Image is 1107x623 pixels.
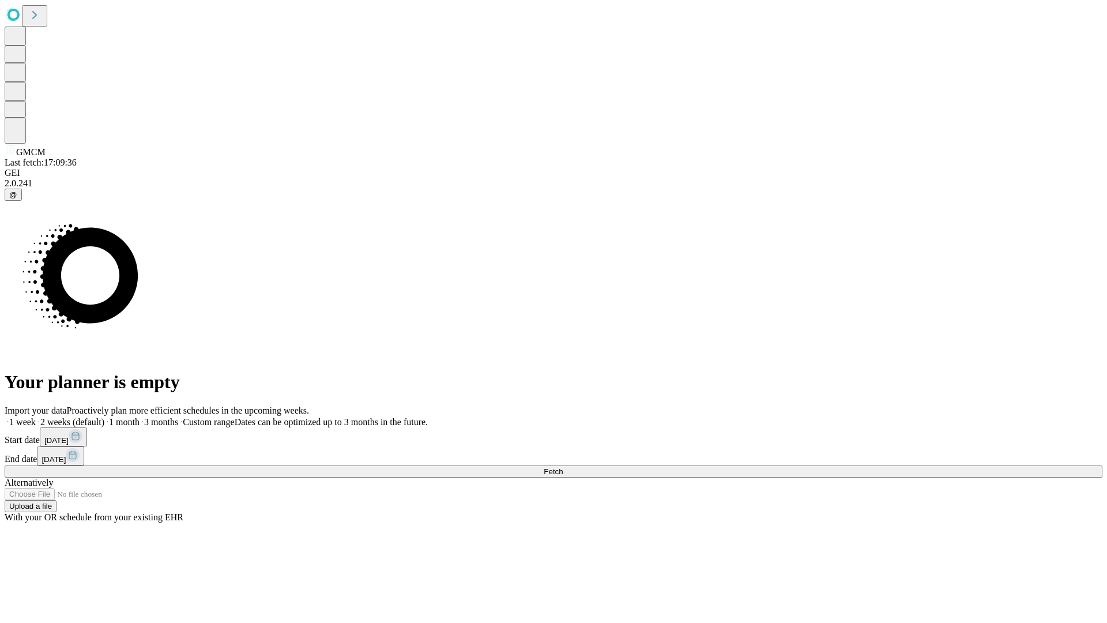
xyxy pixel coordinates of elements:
[5,427,1102,446] div: Start date
[16,147,46,157] span: GMCM
[183,417,234,427] span: Custom range
[544,467,563,476] span: Fetch
[37,446,84,466] button: [DATE]
[5,157,77,167] span: Last fetch: 17:09:36
[5,512,183,522] span: With your OR schedule from your existing EHR
[5,466,1102,478] button: Fetch
[5,168,1102,178] div: GEI
[5,371,1102,393] h1: Your planner is empty
[144,417,178,427] span: 3 months
[9,417,36,427] span: 1 week
[109,417,140,427] span: 1 month
[44,436,69,445] span: [DATE]
[42,455,66,464] span: [DATE]
[5,478,53,487] span: Alternatively
[67,406,309,415] span: Proactively plan more efficient schedules in the upcoming weeks.
[235,417,428,427] span: Dates can be optimized up to 3 months in the future.
[5,178,1102,189] div: 2.0.241
[5,189,22,201] button: @
[5,446,1102,466] div: End date
[9,190,17,199] span: @
[5,406,67,415] span: Import your data
[5,500,57,512] button: Upload a file
[40,417,104,427] span: 2 weeks (default)
[40,427,87,446] button: [DATE]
